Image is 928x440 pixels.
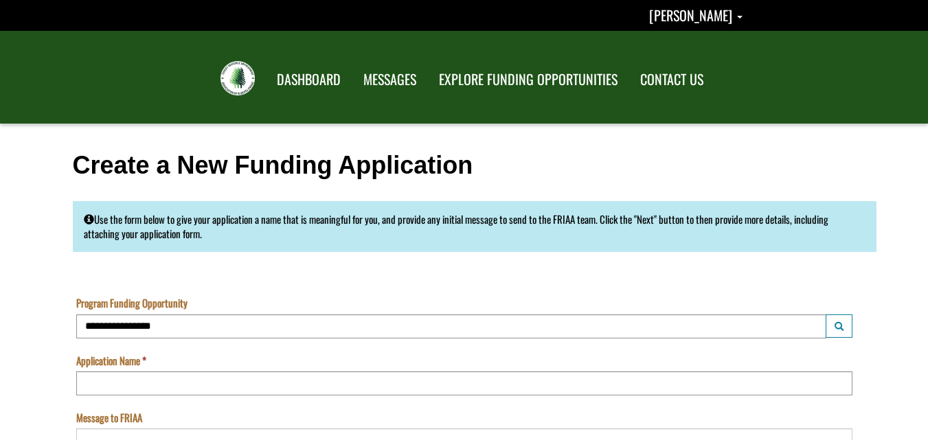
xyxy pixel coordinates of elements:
button: Program Funding Opportunity Launch lookup modal [826,314,852,338]
label: Application Name [76,354,146,368]
label: Program Funding Opportunity [76,296,188,310]
img: FRIAA Submissions Portal [220,61,255,95]
h1: Create a New Funding Application [73,152,856,179]
a: CONTACT US [630,62,714,97]
label: Message to FRIAA [76,410,142,425]
input: Program Funding Opportunity [76,314,826,338]
a: Kara Foote [649,5,743,25]
a: MESSAGES [353,62,427,97]
a: EXPLORE FUNDING OPPORTUNITIES [429,62,628,97]
span: [PERSON_NAME] [649,5,732,25]
div: Use the form below to give your application a name that is meaningful for you, and provide any in... [73,201,876,253]
nav: Main Navigation [264,58,714,97]
input: Application Name [76,371,852,395]
a: DASHBOARD [267,62,351,97]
